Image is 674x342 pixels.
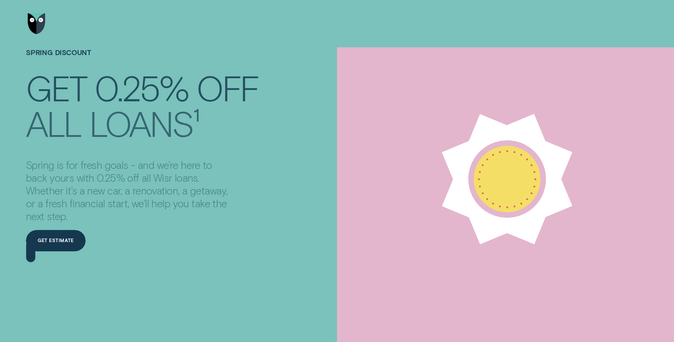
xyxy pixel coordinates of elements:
div: loans¹ [89,107,199,140]
p: Spring is for fresh goals - and we’re here to back yours with 0.25% off all Wisr loans. Whether i... [26,159,230,223]
div: all [26,107,81,140]
h1: SPRING DISCOUNT [26,48,259,70]
img: Wisr [28,13,45,34]
div: off [196,71,259,105]
h4: Get 0.25% off all loans¹ [26,69,259,134]
a: Get estimate [26,230,86,251]
div: 0.25% [95,71,189,105]
div: Get [26,71,87,105]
